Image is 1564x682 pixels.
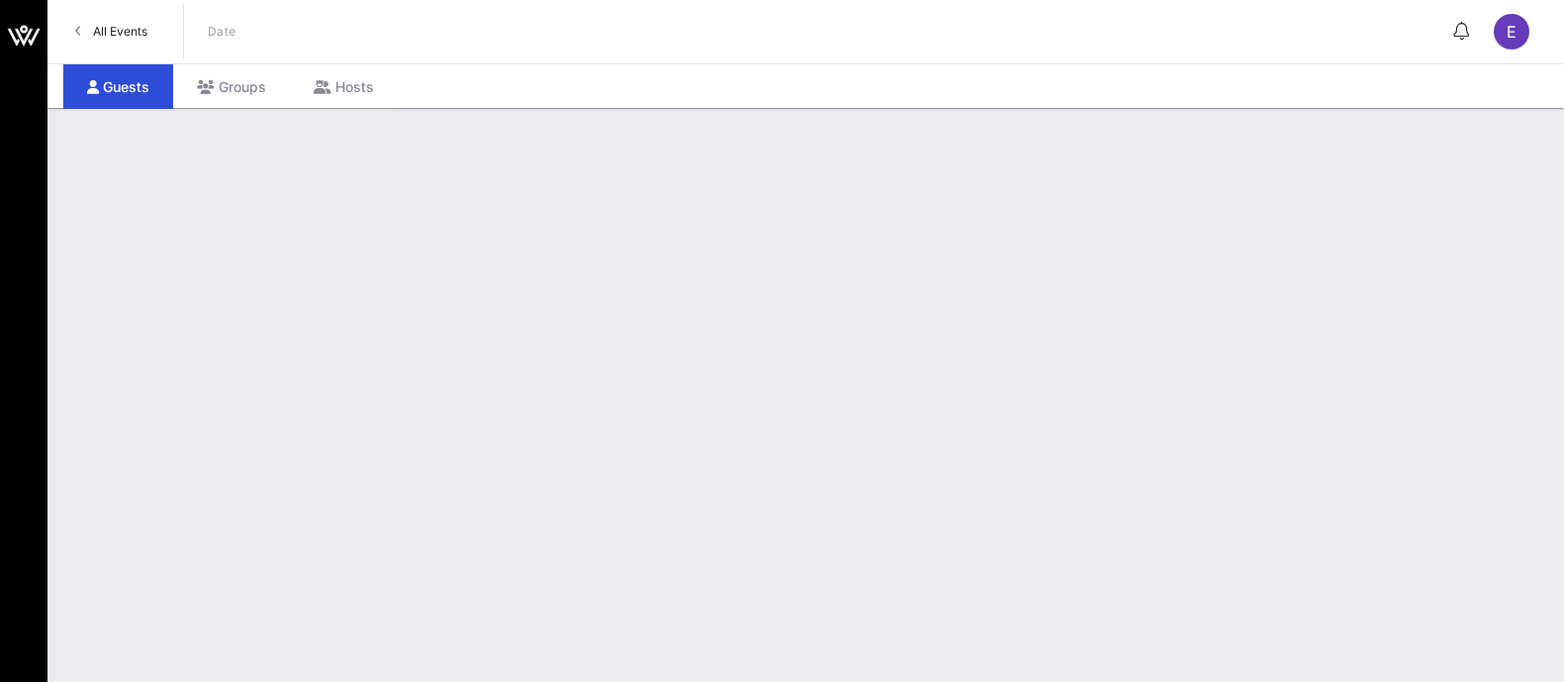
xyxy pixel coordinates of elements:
span: E [1507,22,1517,42]
span: All Events [93,24,147,39]
div: E [1494,14,1529,49]
div: Hosts [290,64,398,109]
p: Date [208,22,236,42]
div: Guests [63,64,173,109]
a: All Events [63,16,159,48]
div: Groups [173,64,290,109]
